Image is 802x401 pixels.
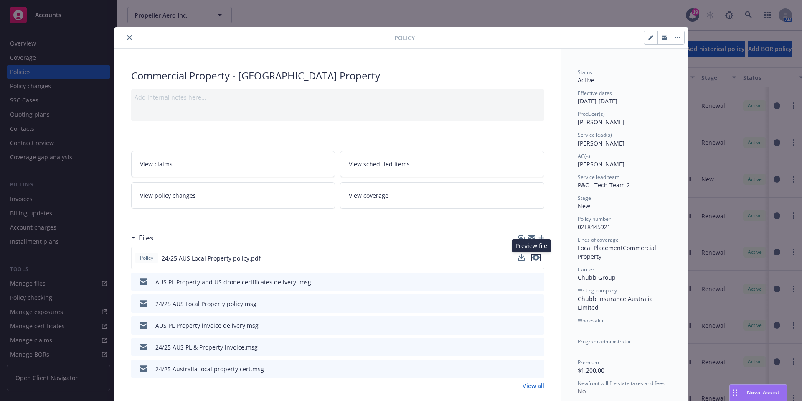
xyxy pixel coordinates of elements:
span: - [578,324,580,332]
button: download file [520,278,527,286]
button: preview file [533,278,541,286]
div: AUS PL Property and US drone certificates delivery .msg [155,278,311,286]
button: preview file [533,321,541,330]
span: Chubb Insurance Australia Limited [578,295,655,312]
button: download file [518,254,525,263]
span: Local Placement [578,244,623,252]
a: View coverage [340,182,544,209]
span: Service lead team [578,174,619,181]
span: [PERSON_NAME] [578,160,624,168]
span: Status [578,69,592,76]
span: [PERSON_NAME] [578,139,624,147]
button: preview file [533,343,541,352]
span: Nova Assist [747,389,780,396]
span: View coverage [349,191,388,200]
div: Commercial Property - [GEOGRAPHIC_DATA] Property [131,69,544,83]
span: $1,200.00 [578,366,604,374]
a: View scheduled items [340,151,544,177]
span: Commercial Property [578,244,658,261]
a: View claims [131,151,335,177]
button: download file [520,343,527,352]
span: Active [578,76,594,84]
span: View policy changes [140,191,196,200]
span: No [578,387,586,395]
span: Premium [578,359,599,366]
span: View claims [140,160,173,169]
span: New [578,202,590,210]
span: 24/25 AUS Local Property policy.pdf [162,254,261,263]
div: 24/25 AUS PL & Property invoice.msg [155,343,258,352]
div: AUS PL Property invoice delivery.msg [155,321,259,330]
button: download file [518,254,525,261]
button: download file [520,365,527,373]
span: Producer(s) [578,110,605,117]
div: Files [131,232,153,243]
span: Service lead(s) [578,131,612,138]
div: 24/25 Australia local property cert.msg [155,365,264,373]
button: preview file [533,365,541,373]
span: - [578,345,580,353]
span: Writing company [578,287,617,294]
span: Program administrator [578,338,631,345]
button: download file [520,299,527,308]
span: Policy number [578,215,611,222]
div: 24/25 AUS Local Property policy.msg [155,299,256,308]
button: preview file [531,254,541,261]
span: Chubb Group [578,273,616,281]
span: Lines of coverage [578,236,619,243]
a: View all [523,381,544,390]
div: Add internal notes here... [135,93,541,102]
button: preview file [533,299,541,308]
button: preview file [531,254,541,263]
span: Effective dates [578,89,612,97]
div: [DATE] - [DATE] [578,89,671,105]
span: [PERSON_NAME] [578,118,624,126]
button: download file [520,321,527,330]
div: Preview file [512,239,551,252]
span: AC(s) [578,153,590,160]
span: 02FX445921 [578,223,611,231]
span: Stage [578,194,591,202]
div: Drag to move [730,385,740,401]
span: View scheduled items [349,160,410,169]
button: Nova Assist [729,384,787,401]
span: Policy [138,254,155,262]
h3: Files [139,232,153,243]
a: View policy changes [131,182,335,209]
span: Policy [394,33,415,42]
span: Newfront will file state taxes and fees [578,380,665,387]
span: Wholesaler [578,317,604,324]
button: close [124,33,135,43]
span: P&C - Tech Team 2 [578,181,630,189]
span: Carrier [578,266,594,273]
